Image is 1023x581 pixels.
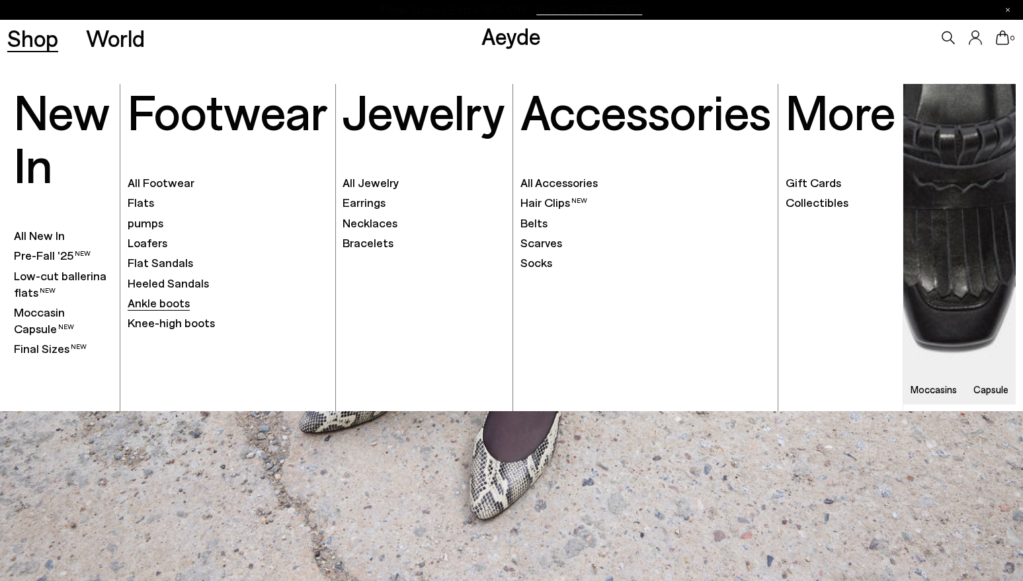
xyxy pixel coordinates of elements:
[343,195,386,210] font: Earrings
[481,22,541,50] a: Aeyde
[14,340,112,357] a: Final Sizes
[14,247,112,264] a: Pre-Fall '25
[786,195,848,210] font: Collectibles
[520,195,570,210] font: Hair Clips
[128,215,328,231] a: pumps
[786,174,895,191] a: Gift Cards
[786,175,841,190] font: Gift Cards
[14,268,112,301] a: Low-cut ballerina flats
[343,235,393,250] font: Bracelets
[520,215,771,231] a: Belts
[7,24,58,52] font: Shop
[520,215,548,230] font: Belts
[381,2,527,17] font: Final Sizes | Extra 15% Off
[520,194,771,211] a: Hair Clips
[128,235,328,251] a: Loafers
[536,2,642,17] font: Use Code EXTRA15
[86,24,145,52] font: World
[128,235,167,250] font: Loafers
[996,30,1009,45] a: 0
[536,4,642,16] span: Navigate to /collections/ss25-final-sizes
[14,268,106,299] font: Low-cut ballerina flats
[14,305,65,336] font: Moccasin Capsule
[14,117,110,186] a: New In
[520,175,598,190] font: All Accessories
[1010,34,1014,42] font: 0
[128,175,194,190] font: All Footwear
[128,117,328,133] a: Footwear
[14,227,112,244] a: All New In
[128,275,328,291] a: Heeled Sandals
[343,81,505,140] font: Jewelry
[128,276,209,290] font: Heeled Sandals
[128,255,193,270] font: Flat Sandals
[128,81,328,140] font: Footwear
[128,195,154,210] font: Flats
[128,215,163,230] font: pumps
[128,194,328,211] a: Flats
[128,174,328,191] a: All Footwear
[128,295,190,310] font: Ankle boots
[343,174,505,191] a: All Jewelry
[903,84,1016,405] a: Moccasins Capsule
[128,295,328,311] a: Ankle boots
[520,255,552,270] font: Socks
[7,26,58,50] a: Shop
[520,117,771,133] a: Accessories
[973,383,1008,395] font: Capsule
[86,26,145,50] a: World
[786,194,895,211] a: Collectibles
[786,117,895,133] a: More
[343,235,505,251] a: Bracelets
[520,235,771,251] a: Scarves
[343,117,505,133] a: Jewelry
[903,84,1016,405] img: Mobile_e6eede4d-78b8-4bd1-ae2a-4197e375e133_900x.jpg
[14,228,65,243] font: All New In
[786,81,895,140] font: More
[128,315,215,330] font: Knee-high boots
[128,315,328,331] a: Knee-high boots
[343,194,505,211] a: Earrings
[128,254,328,271] a: Flat Sandals
[520,235,562,250] font: Scarves
[14,304,112,337] a: Moccasin Capsule
[520,254,771,271] a: Socks
[343,175,399,190] font: All Jewelry
[520,81,771,140] font: Accessories
[14,341,69,356] font: Final Sizes
[343,215,505,231] a: Necklaces
[14,81,110,193] font: New In
[343,215,397,230] font: Necklaces
[14,248,73,262] font: Pre-Fall '25
[520,174,771,191] a: All Accessories
[911,383,957,395] font: Moccasins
